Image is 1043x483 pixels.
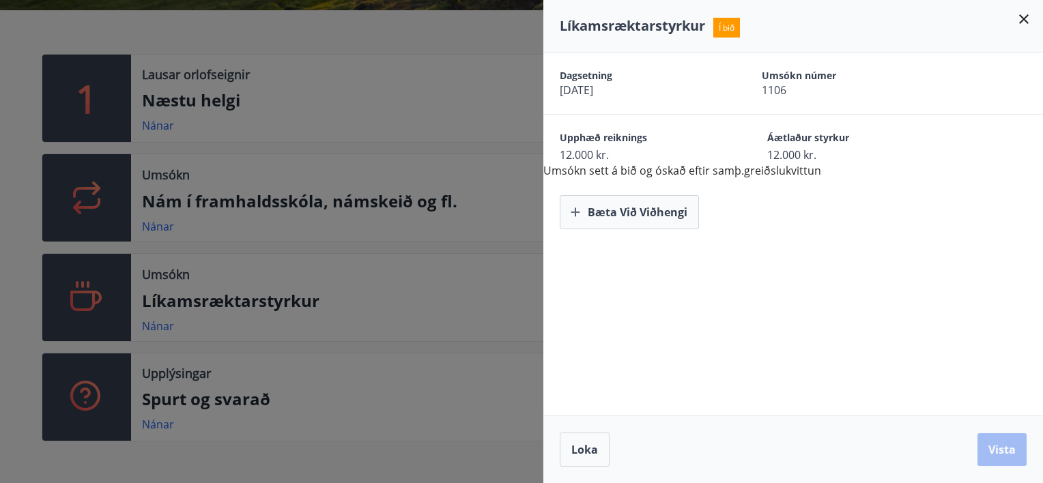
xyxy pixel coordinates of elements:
span: 12.000 kr. [560,147,719,162]
span: Dagsetning [560,69,714,83]
div: Umsókn sett á bið og óskað eftir samþ.greiðslukvittun [543,53,1043,229]
button: Bæta við viðhengi [560,195,699,229]
span: 12.000 kr. [767,147,927,162]
span: [DATE] [560,83,714,98]
span: Loka [571,442,598,457]
span: Umsókn númer [762,69,916,83]
span: Í bið [713,18,740,38]
button: Loka [560,433,610,467]
span: Upphæð reiknings [560,131,719,147]
span: Líkamsræktarstyrkur [560,16,705,35]
span: Áætlaður styrkur [767,131,927,147]
span: 1106 [762,83,916,98]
